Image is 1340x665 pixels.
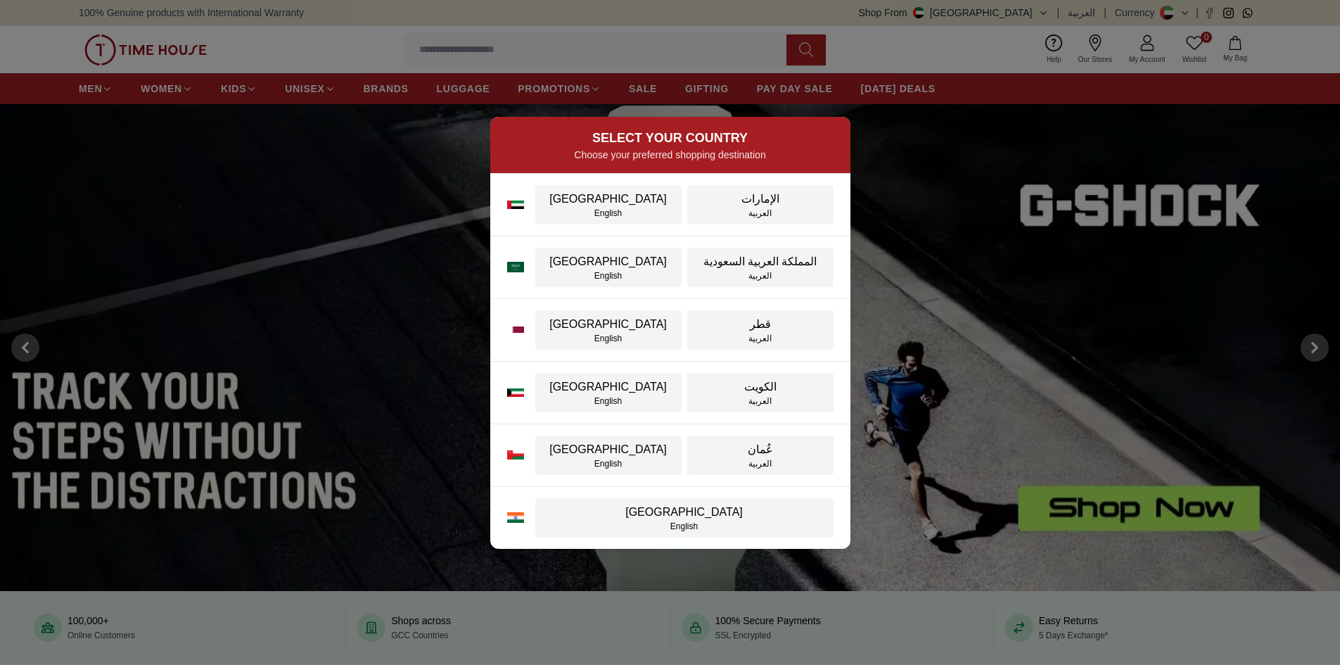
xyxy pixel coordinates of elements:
[696,333,825,344] div: العربية
[507,327,524,334] img: Qatar flag
[507,128,834,148] h2: SELECT YOUR COUNTRY
[535,248,682,287] button: [GEOGRAPHIC_DATA]English
[696,379,825,395] div: الكويت
[507,512,524,524] img: India flag
[544,208,673,219] div: English
[535,498,834,538] button: [GEOGRAPHIC_DATA]English
[507,388,524,397] img: Kuwait flag
[544,253,673,270] div: [GEOGRAPHIC_DATA]
[535,436,682,475] button: [GEOGRAPHIC_DATA]English
[544,441,673,458] div: [GEOGRAPHIC_DATA]
[687,310,834,350] button: قطرالعربية
[687,373,834,412] button: الكويتالعربية
[544,316,673,333] div: [GEOGRAPHIC_DATA]
[535,373,682,412] button: [GEOGRAPHIC_DATA]English
[696,395,825,407] div: العربية
[696,253,825,270] div: المملكة العربية السعودية
[687,185,834,224] button: الإماراتالعربية
[696,458,825,469] div: العربية
[544,395,673,407] div: English
[535,185,682,224] button: [GEOGRAPHIC_DATA]English
[507,262,524,273] img: Saudi Arabia flag
[507,450,524,460] img: Oman flag
[507,148,834,162] p: Choose your preferred shopping destination
[544,521,825,532] div: English
[544,333,673,344] div: English
[507,201,524,209] img: UAE flag
[544,458,673,469] div: English
[544,379,673,395] div: [GEOGRAPHIC_DATA]
[696,208,825,219] div: العربية
[544,504,825,521] div: [GEOGRAPHIC_DATA]
[696,191,825,208] div: الإمارات
[544,191,673,208] div: [GEOGRAPHIC_DATA]
[535,310,682,350] button: [GEOGRAPHIC_DATA]English
[687,436,834,475] button: عُمانالعربية
[696,270,825,281] div: العربية
[696,316,825,333] div: قطر
[696,441,825,458] div: عُمان
[544,270,673,281] div: English
[687,248,834,287] button: المملكة العربية السعوديةالعربية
